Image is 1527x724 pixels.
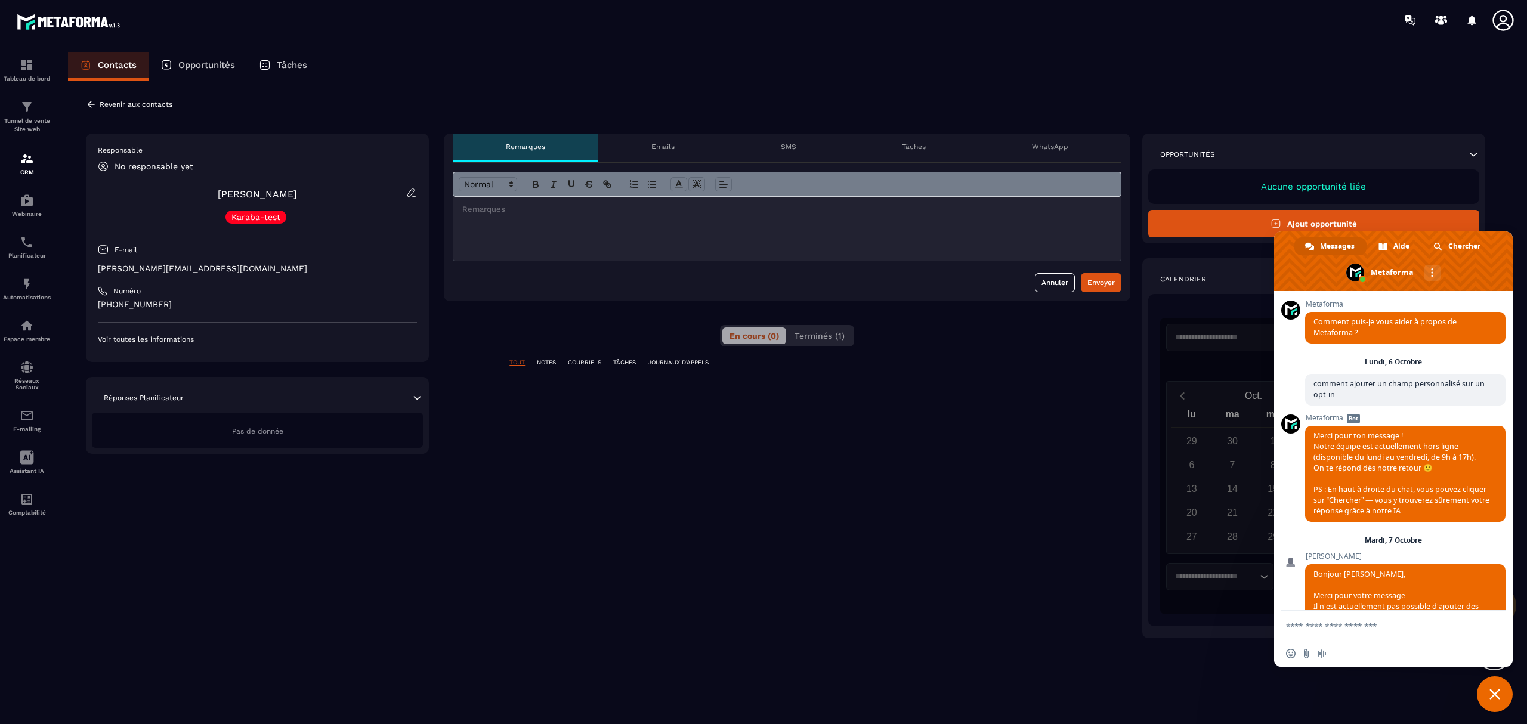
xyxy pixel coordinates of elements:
p: Tâches [277,60,307,70]
p: Assistant IA [3,468,51,474]
p: [PERSON_NAME][EMAIL_ADDRESS][DOMAIN_NAME] [98,263,417,274]
p: Automatisations [3,294,51,301]
button: Terminés (1) [787,327,852,344]
p: Contacts [98,60,137,70]
textarea: Entrez votre message... [1286,621,1475,632]
a: Contacts [68,52,149,81]
p: WhatsApp [1032,142,1068,151]
span: [PERSON_NAME] [1305,552,1506,561]
span: Aide [1393,237,1409,255]
div: Fermer le chat [1477,676,1513,712]
img: email [20,409,34,423]
p: Tunnel de vente Site web [3,117,51,134]
p: JOURNAUX D'APPELS [648,358,709,367]
p: TÂCHES [613,358,636,367]
span: Bonjour [PERSON_NAME], Merci pour votre message. Il n'est actuellement pas possible d'ajouter des... [1313,569,1485,676]
button: En cours (0) [722,327,786,344]
img: formation [20,151,34,166]
p: E-mailing [3,426,51,432]
a: social-networksocial-networkRéseaux Sociaux [3,351,51,400]
div: Envoyer [1087,277,1115,289]
span: Messages [1320,237,1355,255]
p: Espace membre [3,336,51,342]
button: Envoyer [1081,273,1121,292]
p: Revenir aux contacts [100,100,172,109]
a: [PERSON_NAME] [218,188,297,200]
div: Lundi, 6 Octobre [1365,358,1422,366]
a: Opportunités [149,52,247,81]
p: Planificateur [3,252,51,259]
span: Bot [1347,414,1360,423]
p: No responsable yet [115,162,193,171]
span: Insérer un emoji [1286,649,1296,658]
p: E-mail [115,245,137,255]
p: SMS [781,142,796,151]
span: Envoyer un fichier [1302,649,1311,658]
p: Karaba-test [231,213,280,221]
p: Réseaux Sociaux [3,378,51,391]
div: Mardi, 7 Octobre [1365,537,1422,544]
p: Opportunités [178,60,235,70]
img: automations [20,193,34,208]
img: logo [17,11,124,33]
a: automationsautomationsAutomatisations [3,268,51,310]
p: Aucune opportunité liée [1160,181,1467,192]
div: Chercher [1423,237,1492,255]
p: Emails [651,142,675,151]
a: automationsautomationsWebinaire [3,184,51,226]
p: Tableau de bord [3,75,51,82]
p: Comptabilité [3,509,51,516]
span: Merci pour ton message ! Notre équipe est actuellement hors ligne (disponible du lundi au vendred... [1313,431,1489,516]
img: formation [20,58,34,72]
span: Metaforma [1305,414,1506,422]
img: scheduler [20,235,34,249]
a: emailemailE-mailing [3,400,51,441]
p: Voir toutes les informations [98,335,417,344]
p: Réponses Planificateur [104,393,184,403]
span: comment ajouter un champ personnalisé sur un opt-in [1313,379,1485,400]
a: formationformationTunnel de vente Site web [3,91,51,143]
span: Message audio [1317,649,1327,658]
p: TOUT [509,358,525,367]
span: Comment puis-je vous aider à propos de Metaforma ? [1313,317,1457,338]
button: Annuler [1035,273,1075,292]
p: COURRIELS [568,358,601,367]
p: Responsable [98,146,417,155]
a: accountantaccountantComptabilité [3,483,51,525]
img: automations [20,277,34,291]
p: CRM [3,169,51,175]
div: Aide [1368,237,1421,255]
p: Webinaire [3,211,51,217]
img: social-network [20,360,34,375]
p: Tâches [902,142,926,151]
a: schedulerschedulerPlanificateur [3,226,51,268]
span: Chercher [1448,237,1480,255]
span: Terminés (1) [795,331,845,341]
a: automationsautomationsEspace membre [3,310,51,351]
button: Ajout opportunité [1148,210,1479,237]
img: automations [20,318,34,333]
div: Autres canaux [1424,265,1441,281]
div: Messages [1294,237,1367,255]
p: [PHONE_NUMBER] [98,299,417,310]
p: NOTES [537,358,556,367]
img: accountant [20,492,34,506]
p: Opportunités [1160,150,1215,159]
span: En cours (0) [730,331,779,341]
p: Remarques [506,142,545,151]
a: formationformationCRM [3,143,51,184]
a: formationformationTableau de bord [3,49,51,91]
span: Pas de donnée [232,427,283,435]
span: Metaforma [1305,300,1506,308]
p: Calendrier [1160,274,1206,284]
a: Assistant IA [3,441,51,483]
img: formation [20,100,34,114]
p: Numéro [113,286,141,296]
a: Tâches [247,52,319,81]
